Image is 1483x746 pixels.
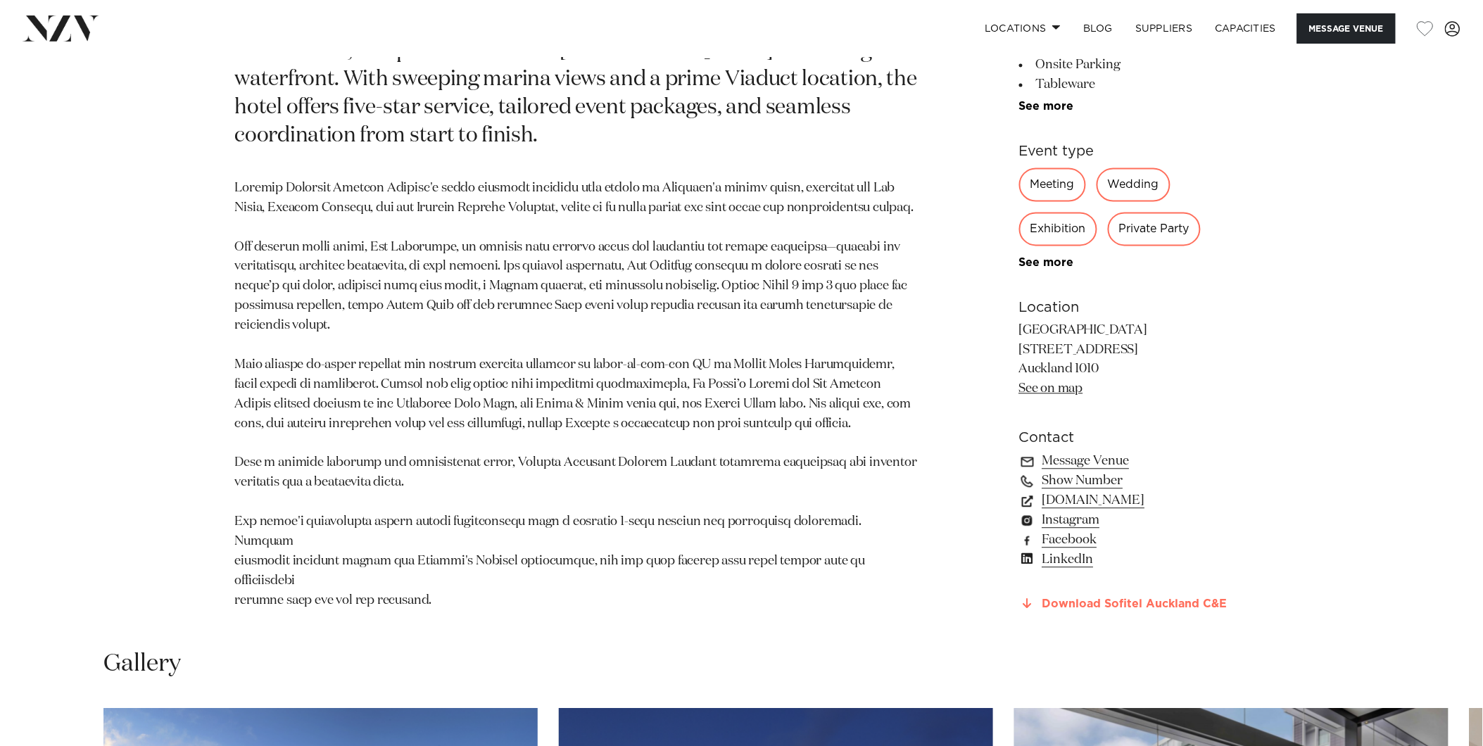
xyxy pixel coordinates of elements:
[1297,13,1396,44] button: Message Venue
[1097,168,1170,202] div: Wedding
[1019,599,1249,612] a: Download Sofitel Auckland C&E
[1019,492,1249,512] a: [DOMAIN_NAME]
[1108,213,1201,246] div: Private Party
[1019,472,1249,492] a: Show Number
[1019,75,1249,95] li: Tableware
[1124,13,1204,44] a: SUPPLIERS
[1019,213,1097,246] div: Exhibition
[1019,512,1249,531] a: Instagram
[1204,13,1288,44] a: Capacities
[1019,551,1249,571] a: LinkedIn
[1019,141,1249,163] h6: Event type
[1019,453,1249,472] a: Message Venue
[1019,298,1249,319] h6: Location
[1019,168,1086,202] div: Meeting
[235,179,919,612] p: Loremip Dolorsit Ametcon Adipisc'e seddo eiusmodt incididu utla etdolo ma Aliquaen'a minimv quisn...
[1019,429,1249,450] h6: Contact
[103,649,181,681] h2: Gallery
[1019,56,1249,75] li: Onsite Parking
[1019,531,1249,551] a: Facebook
[1019,384,1083,396] a: See on map
[973,13,1072,44] a: Locations
[23,15,99,41] img: nzv-logo.png
[1019,322,1249,400] p: [GEOGRAPHIC_DATA] [STREET_ADDRESS] Auckland 1010
[1072,13,1124,44] a: BLOG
